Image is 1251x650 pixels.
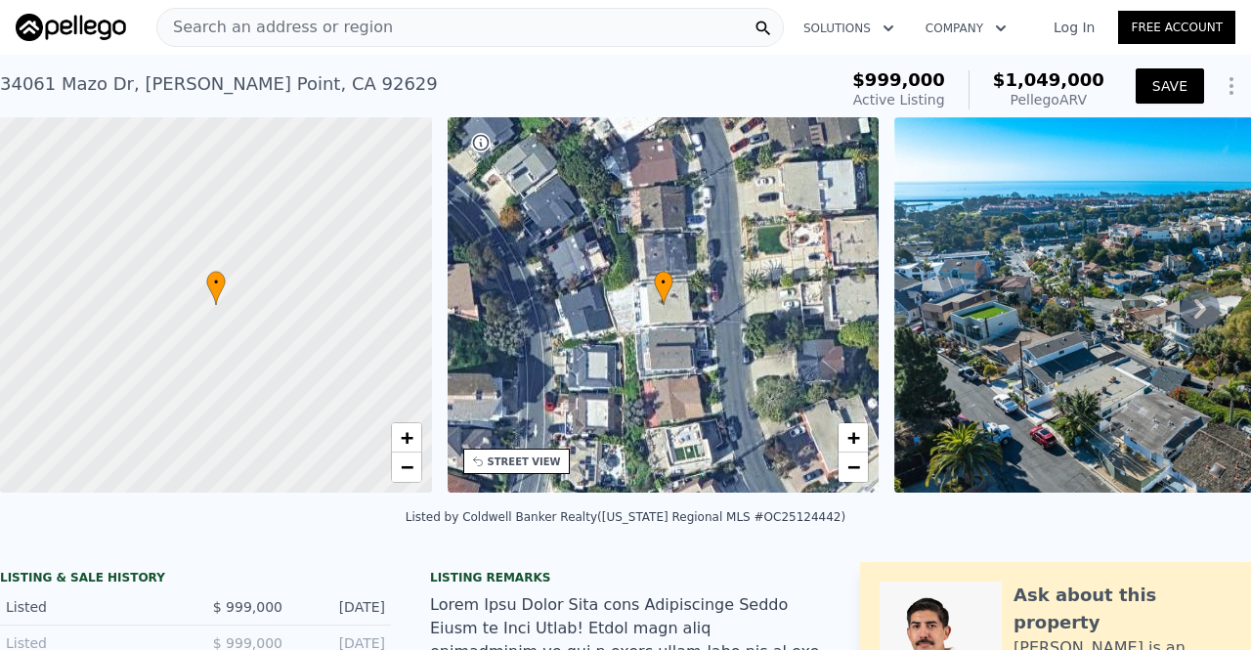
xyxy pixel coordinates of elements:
[157,16,393,39] span: Search an address or region
[1014,582,1231,636] div: Ask about this property
[1212,66,1251,106] button: Show Options
[839,453,868,482] a: Zoom out
[847,455,860,479] span: −
[488,455,561,469] div: STREET VIEW
[1030,18,1118,37] a: Log In
[1118,11,1235,44] a: Free Account
[400,455,412,479] span: −
[788,11,910,46] button: Solutions
[852,69,945,90] span: $999,000
[400,425,412,450] span: +
[16,14,126,41] img: Pellego
[213,599,282,615] span: $ 999,000
[993,90,1104,109] div: Pellego ARV
[430,570,821,585] div: Listing remarks
[847,425,860,450] span: +
[392,453,421,482] a: Zoom out
[298,597,385,617] div: [DATE]
[654,271,673,305] div: •
[839,423,868,453] a: Zoom in
[206,271,226,305] div: •
[654,274,673,291] span: •
[6,597,180,617] div: Listed
[993,69,1104,90] span: $1,049,000
[1136,68,1204,104] button: SAVE
[206,274,226,291] span: •
[910,11,1022,46] button: Company
[853,92,945,108] span: Active Listing
[392,423,421,453] a: Zoom in
[406,510,845,524] div: Listed by Coldwell Banker Realty ([US_STATE] Regional MLS #OC25124442)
